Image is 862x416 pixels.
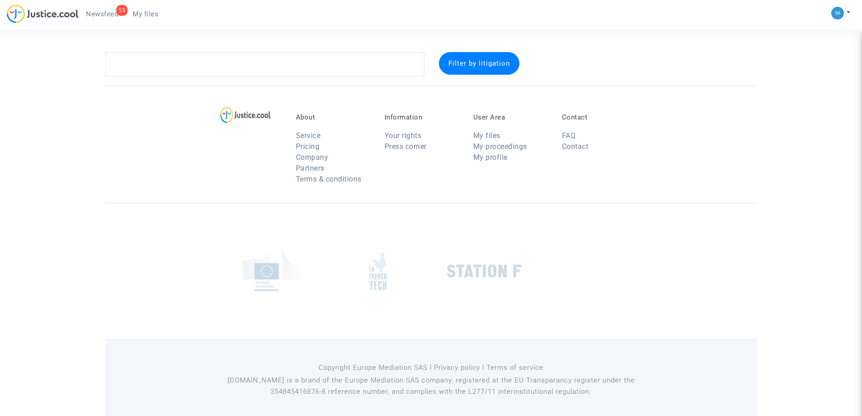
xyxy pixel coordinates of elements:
[473,142,527,151] a: My proceedings
[243,252,300,291] img: europe_commision.png
[473,131,500,140] a: My files
[385,131,422,140] a: Your rights
[296,175,362,183] a: Terms & conditions
[125,7,166,21] a: My files
[385,142,427,151] a: Press corner
[447,264,522,278] img: stationf.png
[220,107,271,123] img: logo-lg.svg
[385,113,460,121] p: Information
[296,113,371,121] p: About
[225,362,637,373] p: Copyright Europe Mediation SAS l Privacy policy l Terms of service
[79,7,125,21] a: 55Newsfeed
[225,375,637,397] p: [DOMAIN_NAME] is a brand of the Europe Mediation SAS company, registered at the EU Transparancy r...
[116,5,128,16] div: 55
[473,153,508,162] a: My profile
[296,164,324,172] a: Partners
[448,59,510,67] span: Filter by litigation
[86,10,118,18] span: Newsfeed
[133,10,158,18] span: My files
[473,113,548,121] p: User Area
[369,252,386,291] img: french_tech.png
[296,153,329,162] a: Company
[562,142,589,151] a: Contact
[296,142,320,151] a: Pricing
[296,131,321,140] a: Service
[562,113,637,121] p: Contact
[562,131,576,140] a: FAQ
[7,5,79,23] img: jc-logo.svg
[831,7,844,19] img: a105443982b9e25553e3eed4c9f672e7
